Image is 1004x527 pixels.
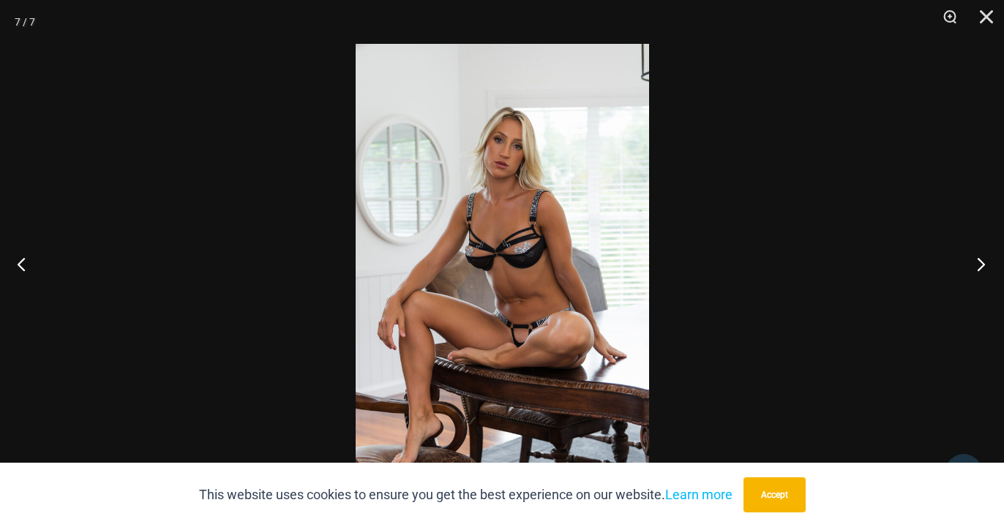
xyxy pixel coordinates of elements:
[356,44,649,483] img: Invitation to Temptation Midnight 1037 Bra 6037 Thong 1954 09
[665,487,733,502] a: Learn more
[199,484,733,506] p: This website uses cookies to ensure you get the best experience on our website.
[743,477,806,512] button: Accept
[15,11,35,33] div: 7 / 7
[949,227,1004,300] button: Next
